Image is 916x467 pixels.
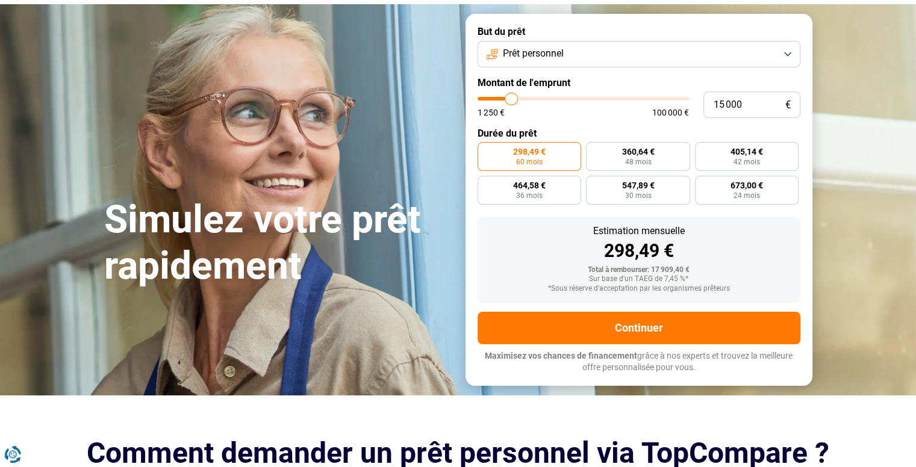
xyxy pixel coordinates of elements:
[513,181,546,190] span: 464,58 €
[487,275,791,283] div: Sur base d'un TAEG de 7,45 %*
[513,147,546,156] span: 298,49 €
[478,77,800,88] label: Montant de l'emprunt
[503,47,564,60] span: Prêt personnel
[516,192,543,199] span: 36 mois
[478,108,505,117] span: 1 250 €
[652,108,689,117] span: 100 000 €
[516,158,543,165] span: 60 mois
[478,312,800,344] button: Continuer
[478,26,800,37] label: But du prêt
[785,100,791,110] span: €
[478,350,800,374] p: grâce à nos experts et trouvez la meilleure offre personnalisée pour vous.
[734,158,760,165] span: 42 mois
[487,285,791,293] div: *Sous réserve d'acceptation par les organismes prêteurs
[104,197,451,289] h1: Simulez votre prêt rapidement
[625,192,651,199] span: 30 mois
[731,181,763,190] span: 673,00 €
[625,158,651,165] span: 48 mois
[731,147,763,156] span: 405,14 €
[485,351,637,360] span: Maximisez vos chances de financement
[487,242,791,260] div: 298,49 €
[622,147,654,156] span: 360,64 €
[478,41,800,67] button: Prêt personnel
[487,226,791,236] div: Estimation mensuelle
[622,181,654,190] span: 547,89 €
[478,128,800,139] label: Durée du prêt
[487,266,791,274] div: Total à rembourser: 17 909,40 €
[734,192,760,199] span: 24 mois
